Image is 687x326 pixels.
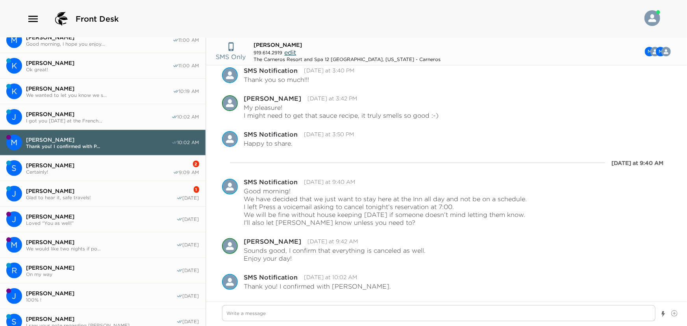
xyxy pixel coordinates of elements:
[26,246,176,252] span: We would like two nights if po...
[6,135,22,150] div: Michael Hensley
[304,67,355,74] time: 2025-08-31T22:40:46.922Z
[244,139,293,147] p: Happy to share.
[183,293,199,299] span: [DATE]
[222,95,238,111] div: Courtney Wilson
[26,315,176,322] span: [PERSON_NAME]
[26,111,171,118] span: [PERSON_NAME]
[6,83,22,99] div: Kristin Reilly
[194,186,199,193] div: 1
[222,274,238,290] div: SMS Notification
[222,274,238,290] img: S
[244,211,527,219] p: We will be fine without house keeping [DATE] if someone doesn’t mind letting them know.
[26,92,173,98] span: We wanted to let you know we s...
[222,238,238,254] img: C
[6,288,22,304] div: J
[6,211,22,227] div: Julie Walsh
[611,159,663,167] div: [DATE] at 9:40 AM
[222,305,656,321] textarea: Write a message
[76,13,119,24] span: Front Desk
[26,187,176,194] span: [PERSON_NAME]
[641,44,677,59] button: CMSM
[26,59,172,67] span: [PERSON_NAME]
[26,162,173,169] span: [PERSON_NAME]
[304,131,354,138] time: 2025-08-31T22:50:15.846Z
[6,160,22,176] div: Sandra Grignon
[244,76,309,83] p: Thank you so much!!!
[244,67,298,74] div: SMS Notification
[661,307,666,321] button: Show templates
[179,63,199,69] span: 11:00 AM
[26,220,176,226] span: Loved “You as well!”
[26,41,172,47] span: Good morning, I hope you enjoy...
[244,246,426,262] p: Sounds good, I confirm that everything is canceled as well. Enjoy your day!
[178,114,199,120] span: 10:02 AM
[6,160,22,176] div: S
[222,95,238,111] img: C
[178,139,199,146] span: 10:02 AM
[26,143,171,149] span: Thank you! I confirmed with P...
[222,131,238,147] img: S
[222,67,238,83] div: SMS Notification
[26,194,176,200] span: Glad to hear it, safe travels!
[179,88,199,94] span: 10:19 AM
[6,109,22,125] div: Jim Joyce
[661,47,671,56] img: C
[6,237,22,253] div: M
[52,9,71,28] img: logo
[308,95,357,102] time: 2025-08-31T22:42:48.004Z
[244,104,439,119] p: My pleasure! I might need to get that sauce recipe, it truly smells so good :-)
[254,41,302,48] span: [PERSON_NAME]
[26,297,176,303] span: 100% !
[244,219,527,226] p: I’ll also let [PERSON_NAME] know unless you need to?
[183,267,199,274] span: [DATE]
[6,186,22,202] div: J
[26,239,176,246] span: [PERSON_NAME]
[26,118,171,124] span: I got you [DATE] at the French...
[6,211,22,227] div: J
[26,271,176,277] span: On my way
[26,85,173,92] span: [PERSON_NAME]
[644,10,660,26] img: User
[6,58,22,74] div: Kristin Robins
[6,237,22,253] div: Marie Donahue
[6,135,22,150] div: M
[222,238,238,254] div: Courtney Wilson
[183,195,199,201] span: [DATE]
[6,186,22,202] div: Jeff Parker
[661,47,671,56] div: Courtney Wilson
[244,131,298,137] div: SMS Notification
[244,274,298,280] div: SMS Notification
[26,213,176,220] span: [PERSON_NAME]
[244,187,527,195] p: Good morning!
[304,178,356,185] time: 2025-09-01T16:40:52.677Z
[26,169,173,175] span: Certainly!
[222,131,238,147] div: SMS Notification
[216,52,246,61] p: SMS Only
[244,238,302,245] div: [PERSON_NAME]
[26,136,171,143] span: [PERSON_NAME]
[222,67,238,83] img: S
[308,238,358,245] time: 2025-09-01T16:42:42.218Z
[193,161,199,167] div: 2
[6,263,22,278] div: RJ Holloway
[244,195,527,211] p: We have decided that we just want to stay here at the Inn all day and not be on a schedule. I lef...
[254,56,441,62] div: The Carneros Resort and Spa 12 [GEOGRAPHIC_DATA], [US_STATE] - Carneros
[285,48,296,56] span: edit
[6,288,22,304] div: Jana Hildebrand
[304,274,357,281] time: 2025-09-01T17:02:16.591Z
[26,264,176,271] span: [PERSON_NAME]
[26,290,176,297] span: [PERSON_NAME]
[244,95,302,102] div: [PERSON_NAME]
[254,50,283,56] span: 919.614.2919
[244,282,391,290] p: Thank you! I confirmed with [PERSON_NAME].
[244,179,298,185] div: SMS Notification
[6,83,22,99] div: K
[6,32,22,48] div: M
[26,67,172,72] span: Ok great!
[183,216,199,222] span: [DATE]
[179,37,199,43] span: 11:00 AM
[222,179,238,194] div: SMS Notification
[6,32,22,48] div: Masha Fisch
[6,58,22,74] div: K
[6,263,22,278] div: R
